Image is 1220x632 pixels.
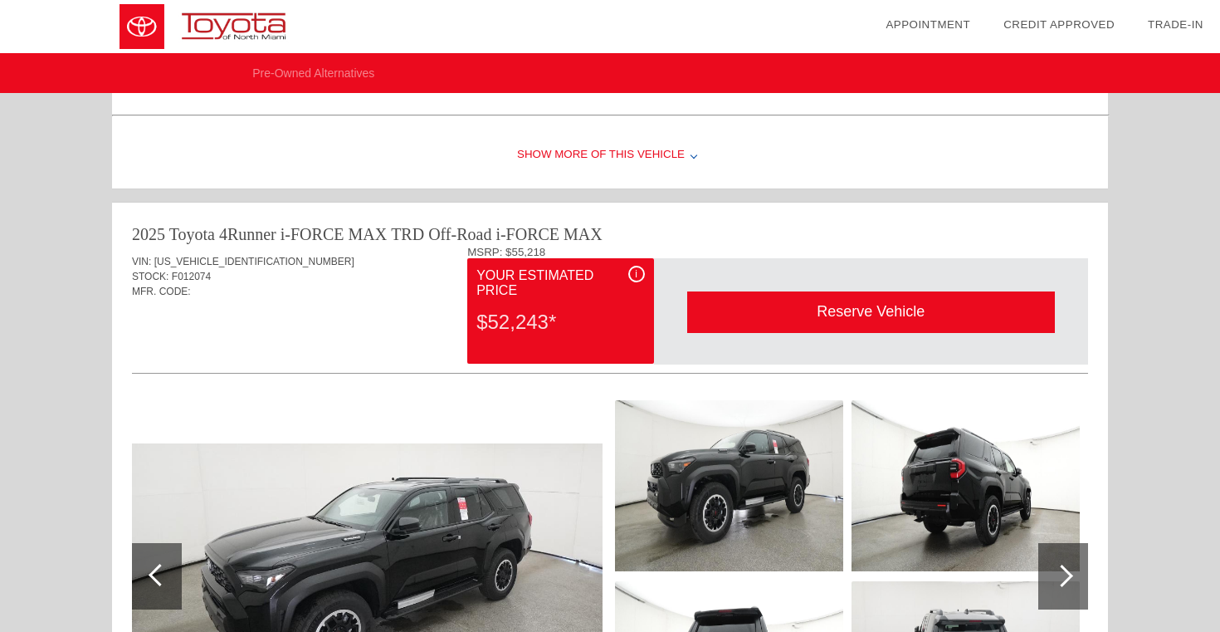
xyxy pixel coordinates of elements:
[172,271,211,282] span: F012074
[1148,18,1203,31] a: Trade-In
[1003,18,1115,31] a: Credit Approved
[112,122,1108,189] div: Show More of this Vehicle
[132,223,387,246] div: 2025 Toyota 4Runner i-FORCE MAX
[154,256,354,267] span: [US_VEHICLE_IDENTIFICATION_NUMBER]
[476,266,644,301] div: Your Estimated Price
[132,286,191,297] span: MFR. CODE:
[391,223,603,246] div: TRD Off-Road i-FORCE MAX
[132,324,1088,350] div: Quoted on [DATE] 3:52:38 PM
[628,266,645,282] div: i
[852,400,1080,571] img: 8569fccc28c06beba675dd34a0cce493.jpg
[132,256,151,267] span: VIN:
[687,292,1055,332] div: Reserve Vehicle
[467,246,1088,258] div: MSRP: $55,218
[132,271,168,282] span: STOCK:
[476,301,644,344] div: $52,243*
[886,18,970,31] a: Appointment
[615,400,843,571] img: ff942896a547f42806039f3dd1b8b0a8.jpg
